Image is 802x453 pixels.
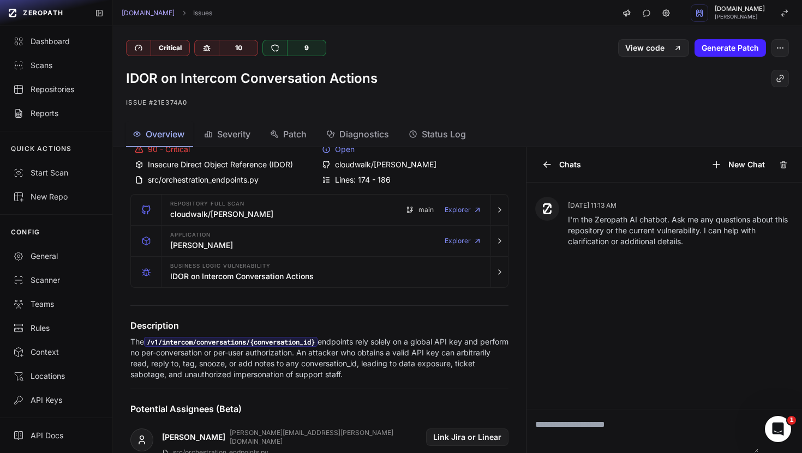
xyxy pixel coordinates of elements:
[568,201,793,210] p: [DATE] 11:13 AM
[170,232,211,238] span: Application
[130,402,508,415] h4: Potential Assignees (Beta)
[219,40,258,56] div: 10
[704,156,771,173] button: New Chat
[131,195,508,225] button: Repository Full scan cloudwalk/[PERSON_NAME] main Explorer
[131,257,508,287] button: Business Logic Vulnerability IDOR on Intercom Conversation Actions
[162,432,225,443] a: [PERSON_NAME]
[13,167,99,178] div: Start Scan
[170,240,233,251] h3: [PERSON_NAME]
[4,4,86,22] a: ZEROPATH
[23,9,63,17] span: ZEROPATH
[422,128,466,141] span: Status Log
[618,39,689,57] a: View code
[193,9,212,17] a: Issues
[13,371,99,382] div: Locations
[13,191,99,202] div: New Repo
[322,144,505,155] div: Open
[287,40,326,56] div: 9
[131,226,508,256] button: Application [PERSON_NAME] Explorer
[11,228,40,237] p: CONFIG
[283,128,307,141] span: Patch
[13,60,99,71] div: Scans
[170,271,314,282] h3: IDOR on Intercom Conversation Actions
[322,174,505,185] div: Lines: 174 - 186
[217,128,250,141] span: Severity
[144,337,318,347] code: /v1/intercom/conversations/{conversation_id}
[151,40,189,56] div: Critical
[568,214,793,247] p: I'm the Zeropath AI chatbot. Ask me any questions about this repository or the current vulnerabil...
[715,14,765,20] span: [PERSON_NAME]
[322,159,505,170] div: cloudwalk/[PERSON_NAME]
[130,336,508,380] p: The endpoints rely solely on a global API key and perform no per-conversation or per-user authori...
[230,428,417,446] p: [PERSON_NAME][EMAIL_ADDRESS][PERSON_NAME][DOMAIN_NAME]
[170,201,244,207] span: Repository Full scan
[715,6,765,12] span: [DOMAIN_NAME]
[135,174,318,185] div: src/orchestration_endpoints.py
[765,416,791,442] iframe: Intercom live chat
[13,108,99,119] div: Reports
[13,395,99,406] div: API Keys
[13,299,99,310] div: Teams
[445,230,482,252] a: Explorer
[170,209,273,220] h3: cloudwalk/[PERSON_NAME]
[13,275,99,286] div: Scanner
[13,347,99,358] div: Context
[13,36,99,47] div: Dashboard
[13,251,99,262] div: General
[339,128,389,141] span: Diagnostics
[535,156,588,173] button: Chats
[695,39,766,57] button: Generate Patch
[787,416,796,425] span: 1
[418,206,434,214] span: main
[13,430,99,441] div: API Docs
[11,144,72,153] p: QUICK ACTIONS
[13,323,99,334] div: Rules
[130,319,508,332] h4: Description
[13,84,99,95] div: Repositories
[146,128,184,141] span: Overview
[126,96,789,109] p: Issue #21e374a0
[180,9,188,17] svg: chevron right,
[122,9,212,17] nav: breadcrumb
[135,144,318,155] div: 90 - Critical
[542,203,553,214] img: Zeropath AI
[445,199,482,221] a: Explorer
[170,263,271,269] span: Business Logic Vulnerability
[426,428,508,446] button: Link Jira or Linear
[126,70,378,87] h1: IDOR on Intercom Conversation Actions
[122,9,175,17] a: [DOMAIN_NAME]
[135,159,318,170] div: Insecure Direct Object Reference (IDOR)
